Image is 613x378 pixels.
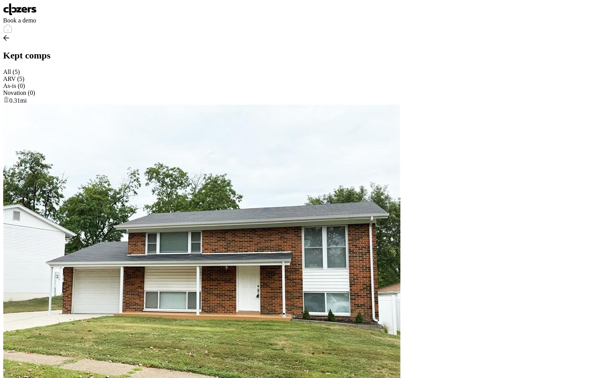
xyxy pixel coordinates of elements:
[3,76,24,82] span: ARV (5)
[3,89,35,96] span: Novation (0)
[3,3,37,15] img: Logo
[3,17,36,24] span: Book a demo
[9,97,27,104] span: 0.31mi
[3,69,20,75] span: All (5)
[3,50,610,61] h2: Kept comps
[3,82,25,89] span: As-is (0)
